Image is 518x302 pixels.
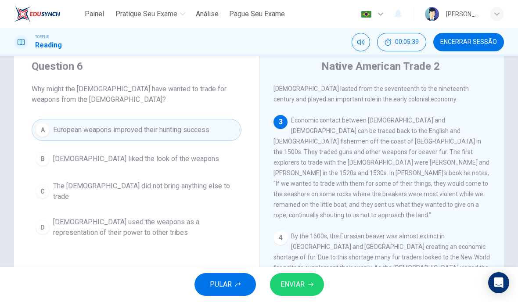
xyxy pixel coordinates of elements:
[32,213,241,242] button: D[DEMOGRAPHIC_DATA] used the weapons as a representation of their power to other tribes
[273,115,288,129] div: 3
[36,152,50,166] div: B
[53,154,219,164] span: [DEMOGRAPHIC_DATA] liked the look of the weapons
[14,5,60,23] img: EduSynch logo
[196,9,219,19] span: Análise
[32,177,241,206] button: CThe [DEMOGRAPHIC_DATA] did not bring anything else to trade
[395,39,419,46] span: 00:05:39
[36,220,50,234] div: D
[226,6,288,22] button: Pague Seu Exame
[32,119,241,141] button: AEuropean weapons improved their hunting success
[36,184,50,198] div: C
[53,125,209,135] span: European weapons improved their hunting success
[273,117,489,219] span: Economic contact between [DEMOGRAPHIC_DATA] and [DEMOGRAPHIC_DATA] can be traced back to the Engl...
[361,11,372,18] img: pt
[53,217,237,238] span: [DEMOGRAPHIC_DATA] used the weapons as a representation of their power to other tribes
[229,9,285,19] span: Pague Seu Exame
[194,273,256,296] button: PULAR
[192,6,222,22] button: Análise
[273,231,288,245] div: 4
[53,181,237,202] span: The [DEMOGRAPHIC_DATA] did not bring anything else to trade
[35,40,62,50] h1: Reading
[488,272,509,293] div: Open Intercom Messenger
[377,33,426,51] div: Esconder
[210,278,232,291] span: PULAR
[85,9,104,19] span: Painel
[425,7,439,21] img: Profile picture
[112,6,189,22] button: Pratique seu exame
[36,123,50,137] div: A
[115,9,177,19] span: Pratique seu exame
[377,33,426,51] button: 00:05:39
[352,33,370,51] div: Silenciar
[321,59,440,73] h4: Native American Trade 2
[281,278,305,291] span: ENVIAR
[14,5,80,23] a: EduSynch logo
[32,148,241,170] button: B[DEMOGRAPHIC_DATA] liked the look of the weapons
[32,84,241,105] span: Why might the [DEMOGRAPHIC_DATA] have wanted to trade for weapons from the [DEMOGRAPHIC_DATA]?
[440,39,497,46] span: Encerrar Sessão
[446,9,479,19] div: [PERSON_NAME]
[270,273,324,296] button: ENVIAR
[32,59,241,73] h4: Question 6
[80,6,108,22] button: Painel
[35,34,49,40] span: TOEFL®
[433,33,504,51] button: Encerrar Sessão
